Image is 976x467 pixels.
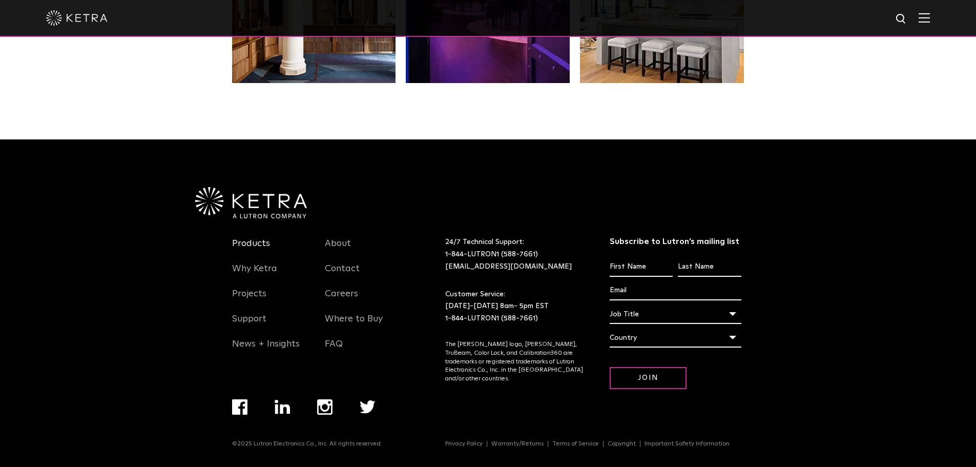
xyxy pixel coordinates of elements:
[232,440,382,448] p: ©2025 Lutron Electronics Co., Inc. All rights reserved.
[232,263,277,287] a: Why Ketra
[325,238,351,261] a: About
[445,289,584,325] p: Customer Service: [DATE]-[DATE] 8am- 5pm EST
[610,236,741,247] h3: Subscribe to Lutron’s mailing list
[604,441,640,447] a: Copyright
[640,441,734,447] a: Important Safety Information
[678,257,741,277] input: Last Name
[317,399,333,415] img: instagram
[232,399,403,440] div: Navigation Menu
[232,288,266,312] a: Projects
[232,399,247,415] img: facebook
[445,440,744,448] div: Navigation Menu
[232,238,270,261] a: Products
[232,313,266,337] a: Support
[610,367,687,389] input: Join
[325,338,343,362] a: FAQ
[325,288,358,312] a: Careers
[895,13,908,26] img: search icon
[195,187,307,219] img: Ketra-aLutronCo_White_RGB
[46,10,108,26] img: ketra-logo-2019-white
[441,441,487,447] a: Privacy Policy
[275,400,290,414] img: linkedin
[548,441,604,447] a: Terms of Service
[610,257,673,277] input: First Name
[919,13,930,23] img: Hamburger%20Nav.svg
[325,236,403,362] div: Navigation Menu
[610,304,741,324] div: Job Title
[232,338,300,362] a: News + Insights
[610,328,741,348] div: Country
[325,263,360,287] a: Contact
[445,251,538,258] a: 1-844-LUTRON1 (588-7661)
[445,340,584,383] p: The [PERSON_NAME] logo, [PERSON_NAME], TruBeam, Color Lock, and Calibration360 are trademarks or ...
[445,315,538,322] a: 1-844-LUTRON1 (588-7661)
[325,313,383,337] a: Where to Buy
[360,400,376,414] img: twitter
[232,236,310,362] div: Navigation Menu
[487,441,548,447] a: Warranty/Returns
[445,236,584,273] p: 24/7 Technical Support:
[445,263,572,270] a: [EMAIL_ADDRESS][DOMAIN_NAME]
[610,281,741,300] input: Email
